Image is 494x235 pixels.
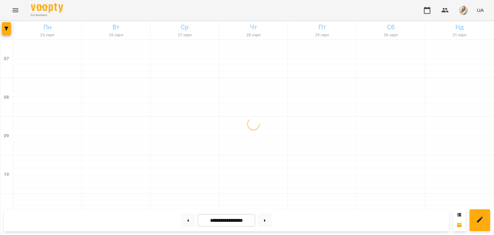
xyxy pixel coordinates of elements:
[289,32,355,38] h6: 29 серп
[358,32,424,38] h6: 30 серп
[220,32,287,38] h6: 28 серп
[4,171,9,178] h6: 10
[83,32,150,38] h6: 26 серп
[4,55,9,62] h6: 07
[8,3,23,18] button: Menu
[289,22,355,32] h6: Пт
[83,22,150,32] h6: Вт
[477,7,484,14] span: UA
[31,13,63,17] span: For Business
[4,94,9,101] h6: 08
[14,22,81,32] h6: Пн
[426,32,493,38] h6: 31 серп
[474,4,486,16] button: UA
[14,32,81,38] h6: 25 серп
[426,22,493,32] h6: Нд
[220,22,287,32] h6: Чт
[4,132,9,140] h6: 09
[459,6,468,15] img: db46d55e6fdf8c79d257263fe8ff9f52.jpeg
[151,32,218,38] h6: 27 серп
[151,22,218,32] h6: Ср
[358,22,424,32] h6: Сб
[31,3,63,13] img: Voopty Logo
